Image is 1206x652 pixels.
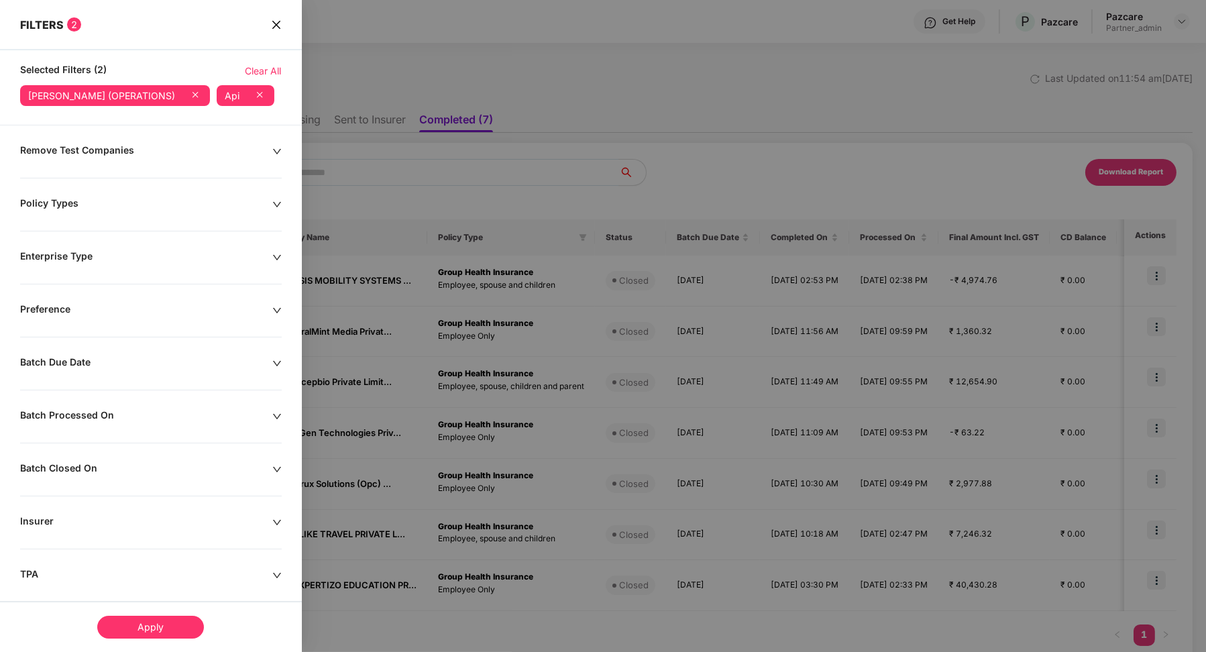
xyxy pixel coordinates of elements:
div: Preference [20,303,272,318]
span: down [272,465,282,474]
span: down [272,518,282,527]
div: Insurer [20,515,272,530]
div: TPA [20,568,272,583]
div: Policy Types [20,197,272,212]
span: down [272,306,282,315]
span: down [272,200,282,209]
span: down [272,571,282,580]
span: down [272,147,282,156]
div: Api [225,91,239,101]
span: FILTERS [20,18,64,32]
div: [PERSON_NAME] (OPERATIONS) [28,91,175,101]
span: close [271,17,282,32]
span: 2 [67,17,81,32]
span: Selected Filters (2) [20,64,107,78]
span: Clear All [245,64,282,78]
div: Remove Test Companies [20,144,272,159]
div: Batch Closed On [20,462,272,477]
div: Batch Processed On [20,409,272,424]
div: Apply [97,616,204,639]
span: down [272,359,282,368]
span: down [272,253,282,262]
span: down [272,412,282,421]
div: Enterprise Type [20,250,272,265]
div: Batch Due Date [20,356,272,371]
